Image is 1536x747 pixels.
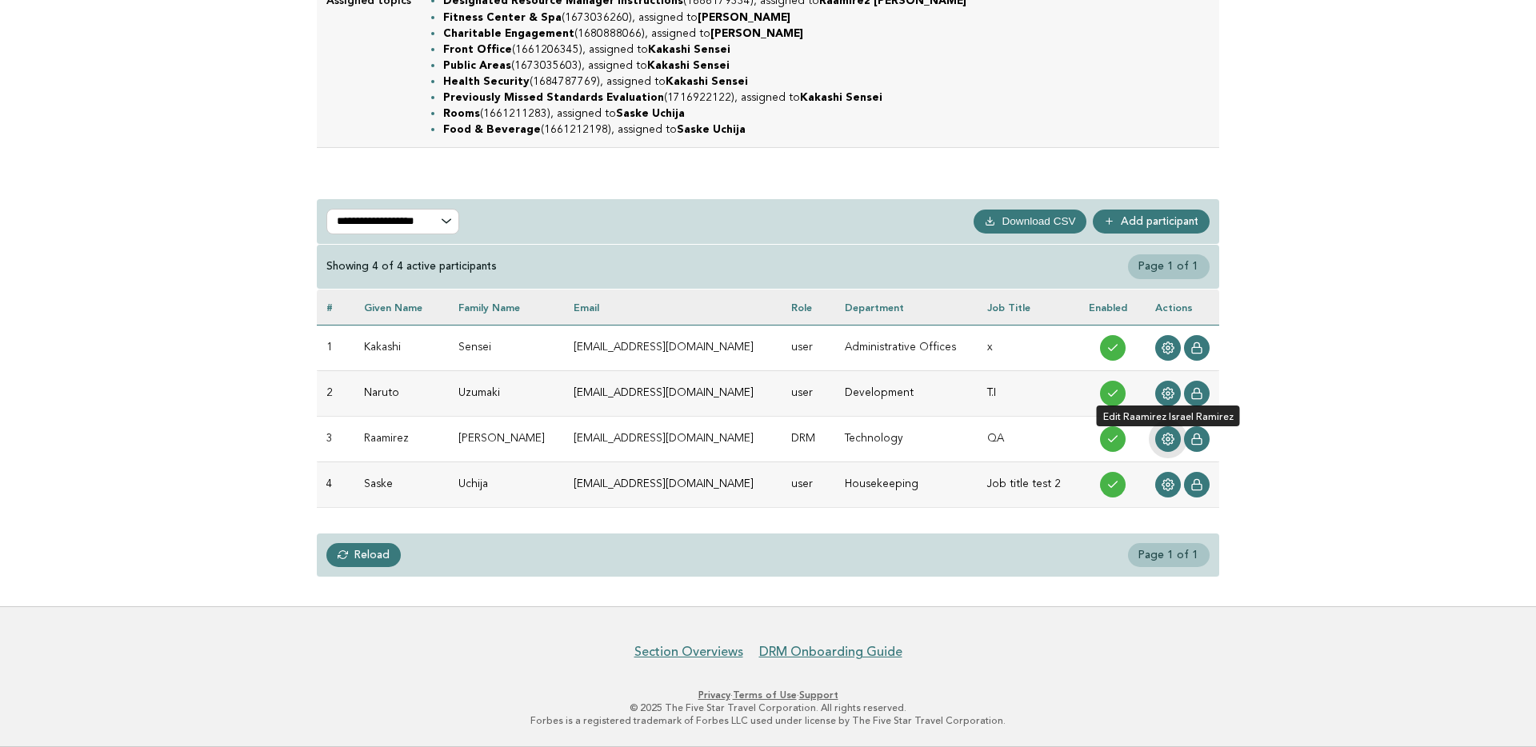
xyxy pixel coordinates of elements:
[1093,210,1210,234] a: Add participant
[443,93,664,103] strong: Previously Missed Standards Evaluation
[564,325,782,370] td: [EMAIL_ADDRESS][DOMAIN_NAME]
[978,290,1079,326] th: Job Title
[278,689,1258,701] p: · ·
[634,644,743,660] a: Section Overviews
[443,106,1210,122] li: (1661211283), assigned to
[317,370,354,416] td: 2
[564,370,782,416] td: [EMAIL_ADDRESS][DOMAIN_NAME]
[978,416,1079,461] td: QA
[564,416,782,461] td: [EMAIL_ADDRESS][DOMAIN_NAME]
[782,370,835,416] td: user
[443,42,1210,58] li: (1661206345), assigned to
[443,109,480,119] strong: Rooms
[443,122,1210,138] li: (1661212198), assigned to
[698,13,790,23] strong: [PERSON_NAME]
[326,259,497,274] div: Showing 4 of 4 active participants
[698,689,730,701] a: Privacy
[354,370,449,416] td: Naruto
[835,290,978,326] th: Department
[326,543,401,567] a: Reload
[443,90,1210,106] li: (1716922122), assigned to
[449,290,564,326] th: Family name
[354,416,449,461] td: Raamirez
[666,77,748,87] strong: Kakashi Sensei
[564,290,782,326] th: Email
[443,10,1210,26] li: (1673036260), assigned to
[449,370,564,416] td: Uzumaki
[449,325,564,370] td: Sensei
[978,325,1079,370] td: x
[354,325,449,370] td: Kakashi
[354,290,449,326] th: Given name
[759,644,902,660] a: DRM Onboarding Guide
[616,109,685,119] strong: Saske Uchija
[782,290,835,326] th: Role
[278,701,1258,714] p: © 2025 The Five Star Travel Corporation. All rights reserved.
[443,26,1210,42] li: (1680888066), assigned to
[800,93,882,103] strong: Kakashi Sensei
[648,45,730,55] strong: Kakashi Sensei
[449,461,564,507] td: Uchija
[782,461,835,507] td: user
[317,416,354,461] td: 3
[978,370,1079,416] td: T.I
[443,58,1210,74] li: (1673035603), assigned to
[443,45,512,55] strong: Front Office
[449,416,564,461] td: [PERSON_NAME]
[443,61,511,71] strong: Public Areas
[733,689,797,701] a: Terms of Use
[317,290,354,326] th: #
[835,416,978,461] td: Technology
[443,29,574,39] strong: Charitable Engagement
[1079,290,1146,326] th: Enabled
[317,461,354,507] td: 4
[647,61,730,71] strong: Kakashi Sensei
[443,77,530,87] strong: Health Security
[835,370,978,416] td: Development
[978,461,1079,507] td: Job title test 2
[974,210,1086,234] button: Download CSV
[443,125,541,135] strong: Food & Beverage
[835,325,978,370] td: Administrative Offices
[835,461,978,507] td: Housekeeping
[799,689,838,701] a: Support
[782,325,835,370] td: user
[677,125,746,135] strong: Saske Uchija
[354,461,449,507] td: Saske
[443,74,1210,90] li: (1684787769), assigned to
[710,29,803,39] strong: [PERSON_NAME]
[782,416,835,461] td: DRM
[443,13,562,23] strong: Fitness Center & Spa
[278,714,1258,727] p: Forbes is a registered trademark of Forbes LLC used under license by The Five Star Travel Corpora...
[317,325,354,370] td: 1
[564,461,782,507] td: [EMAIL_ADDRESS][DOMAIN_NAME]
